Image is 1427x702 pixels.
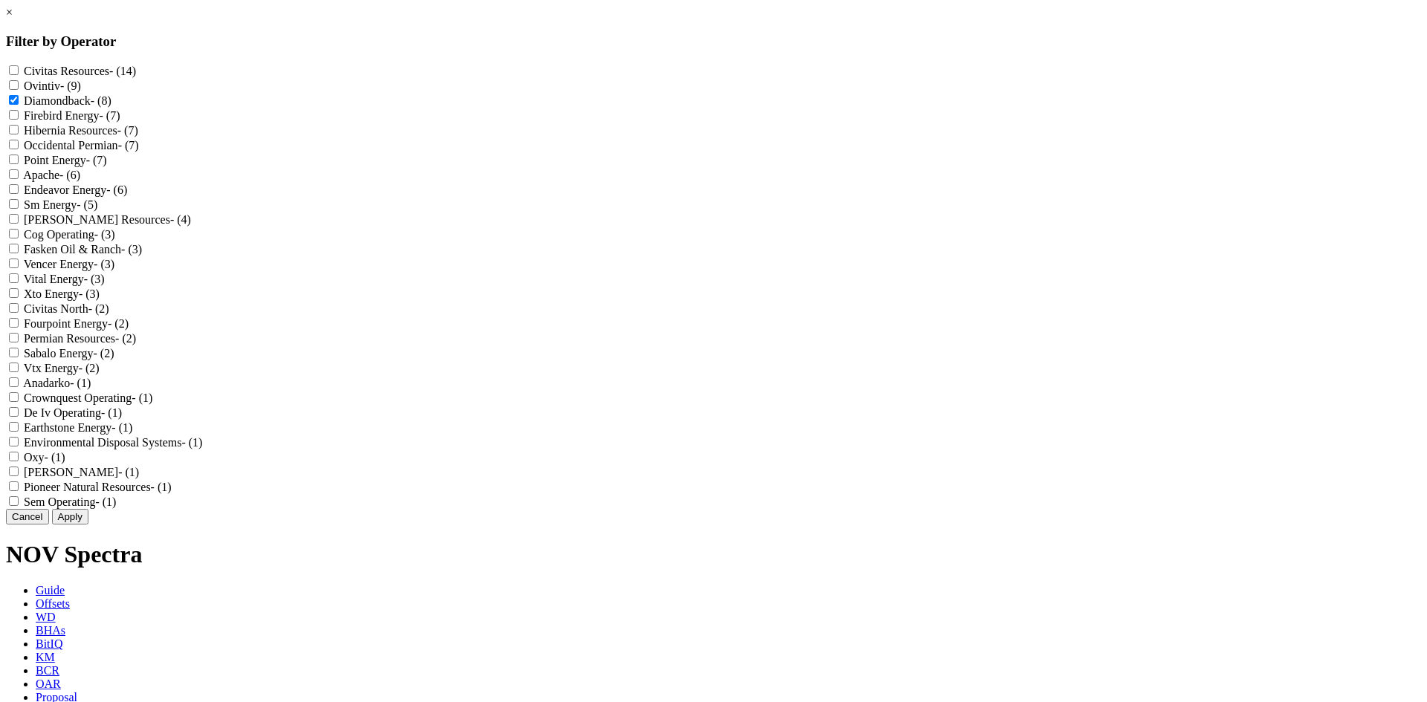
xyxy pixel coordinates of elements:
[24,213,191,226] label: [PERSON_NAME] Resources
[59,169,80,181] span: - (6)
[115,332,136,345] span: - (2)
[36,677,61,690] span: OAR
[36,584,65,597] span: Guide
[24,347,114,360] label: Sabalo Energy
[24,243,142,256] label: Fasken Oil & Ranch
[109,65,136,77] span: - (14)
[118,466,139,478] span: - (1)
[36,651,55,663] span: KM
[99,109,120,122] span: - (7)
[36,664,59,677] span: BCR
[24,436,202,449] label: Environmental Disposal Systems
[24,332,136,345] label: Permian Resources
[24,406,122,419] label: De Iv Operating
[108,317,129,330] span: - (2)
[24,258,114,270] label: Vencer Energy
[93,347,114,360] span: - (2)
[24,273,105,285] label: Vital Energy
[151,481,172,493] span: - (1)
[88,302,109,315] span: - (2)
[24,183,127,196] label: Endeavor Energy
[6,541,1421,568] h1: NOV Spectra
[101,406,122,419] span: - (1)
[86,154,107,166] span: - (7)
[24,481,172,493] label: Pioneer Natural Resources
[94,228,115,241] span: - (3)
[24,451,65,464] label: Oxy
[24,495,116,508] label: Sem Operating
[79,287,100,300] span: - (3)
[24,94,111,107] label: Diamondback
[36,597,70,610] span: Offsets
[24,421,132,434] label: Earthstone Energy
[77,198,97,211] span: - (5)
[79,362,100,374] span: - (2)
[24,79,81,92] label: Ovintiv
[24,65,136,77] label: Civitas Resources
[36,637,62,650] span: BitIQ
[118,139,139,152] span: - (7)
[111,421,132,434] span: - (1)
[24,317,129,330] label: Fourpoint Energy
[117,124,138,137] span: - (7)
[36,624,65,637] span: BHAs
[24,466,139,478] label: [PERSON_NAME]
[181,436,202,449] span: - (1)
[23,377,91,389] label: Anadarko
[24,109,120,122] label: Firebird Energy
[24,154,107,166] label: Point Energy
[45,451,65,464] span: - (1)
[6,33,1421,50] h3: Filter by Operator
[24,139,139,152] label: Occidental Permian
[52,509,88,524] button: Apply
[24,302,109,315] label: Civitas North
[23,169,80,181] label: Apache
[36,611,56,623] span: WD
[121,243,142,256] span: - (3)
[24,391,152,404] label: Crownquest Operating
[106,183,127,196] span: - (6)
[24,287,100,300] label: Xto Energy
[6,509,49,524] button: Cancel
[132,391,152,404] span: - (1)
[6,6,13,19] a: ×
[170,213,191,226] span: - (4)
[24,362,100,374] label: Vtx Energy
[70,377,91,389] span: - (1)
[24,228,115,241] label: Cog Operating
[95,495,116,508] span: - (1)
[91,94,111,107] span: - (8)
[60,79,81,92] span: - (9)
[24,198,97,211] label: Sm Energy
[94,258,114,270] span: - (3)
[24,124,138,137] label: Hibernia Resources
[84,273,105,285] span: - (3)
